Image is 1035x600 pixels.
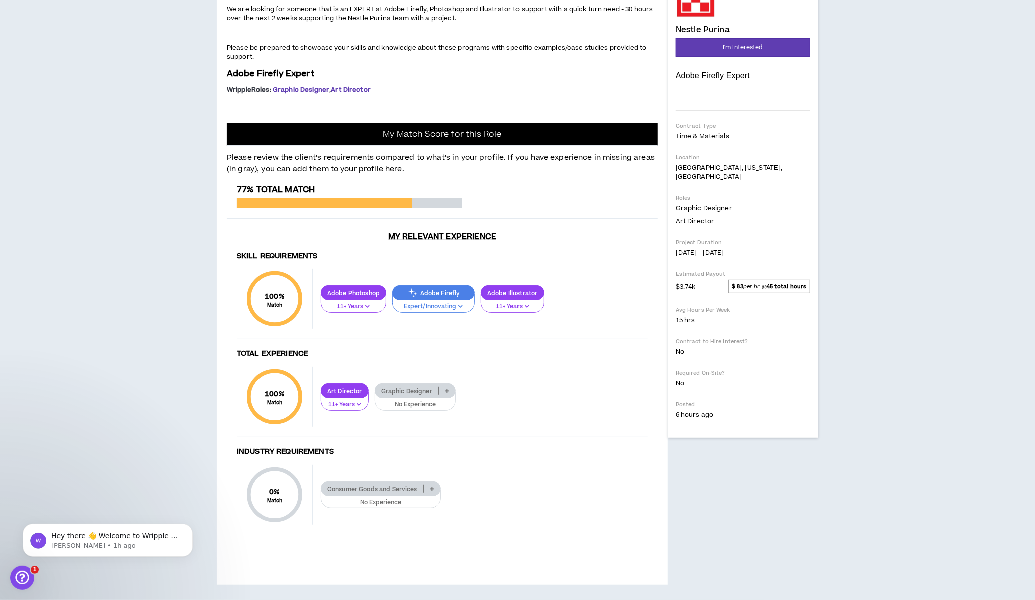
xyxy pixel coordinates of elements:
p: Adobe Illustrator [481,289,543,297]
span: Home [22,337,45,344]
p: Time & Materials [676,132,810,141]
p: Expert/Innovating [399,302,468,311]
span: Adobe Firefly Expert [227,68,314,80]
p: No Experience [381,400,449,409]
p: 6 hours ago [676,410,810,419]
p: 11+ Years [327,302,380,311]
p: [DATE] - [DATE] [676,248,810,257]
strong: $ 83 [732,283,743,290]
span: 100 % [265,291,285,302]
p: Adobe Photoshop [321,289,386,297]
p: Art Director [321,387,368,395]
button: Expert/Innovating [392,294,475,313]
span: I'm Interested [723,43,763,52]
strong: 45 total hours [767,283,807,290]
div: Profile image for Gabriella [136,16,156,36]
p: Contract to Hire Interest? [676,338,810,345]
p: No [676,347,810,356]
button: Help [134,312,200,352]
span: Graphic Designer [676,204,732,213]
p: My Match Score for this Role [383,129,501,139]
button: Messages [67,312,133,352]
p: Estimated Payout [676,270,810,278]
small: Match [265,399,285,406]
small: Match [267,497,283,504]
p: [GEOGRAPHIC_DATA], [US_STATE], [GEOGRAPHIC_DATA] [676,163,810,181]
button: I'm Interested [676,38,810,57]
span: 1 [31,566,39,574]
h4: Nestle Purina [676,25,730,34]
p: 11+ Years [327,400,362,409]
h4: Industry Requirements [237,447,648,457]
small: Match [265,302,285,309]
span: per hr @ [728,280,810,293]
span: $3.74k [676,280,696,292]
button: 11+ Years [321,294,386,313]
p: Consumer Goods and Services [321,485,423,493]
p: Adobe Firefly Expert [676,71,810,81]
p: Hi [PERSON_NAME] ! [20,71,180,105]
p: 15 hrs [676,316,810,325]
p: Adobe Firefly [393,289,474,297]
span: 77% Total Match [237,184,315,196]
iframe: Intercom notifications message [8,503,208,573]
p: 11+ Years [487,302,537,311]
span: Please be prepared to showcase your skills and knowledge about these programs with specific examp... [227,43,647,61]
p: Posted [676,401,810,408]
p: Required On-Site? [676,369,810,377]
div: Close [172,16,190,34]
button: No Experience [321,490,441,509]
span: Graphic Designer [273,85,329,94]
span: 0 % [267,487,283,497]
button: 11+ Years [321,392,369,411]
p: Contract Type [676,122,810,130]
span: Messages [83,337,118,344]
p: No [676,379,810,388]
span: Wripple Roles : [227,85,271,94]
div: Send us a messageWe typically reply in a few hours [10,135,190,173]
p: Location [676,154,810,161]
p: Avg Hours Per Week [676,306,810,314]
span: Art Director [331,85,371,94]
button: No Experience [375,392,456,411]
span: 100 % [265,389,285,399]
img: logo [20,19,38,35]
p: Project Duration [676,239,810,246]
p: , [227,86,658,94]
img: Profile image for Morgan [117,16,137,36]
h3: My Relevant Experience [227,232,658,242]
span: Art Director [676,217,714,226]
p: Please review the client’s requirements compared to what’s in your profile. If you have experienc... [227,146,658,175]
iframe: Intercom live chat [10,566,34,590]
div: Send us a message [21,143,167,154]
p: No Experience [327,498,434,507]
span: We are looking for someone that is an EXPERT at Adobe Firefly, Photoshop and Illustrator to suppo... [227,5,653,23]
p: Roles [676,194,810,202]
div: We typically reply in a few hours [21,154,167,164]
p: Graphic Designer [375,387,438,395]
h4: Total Experience [237,349,648,359]
span: Help [159,337,175,344]
p: How can we help? [20,105,180,122]
button: 11+ Years [481,294,544,313]
h4: Skill Requirements [237,252,648,261]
